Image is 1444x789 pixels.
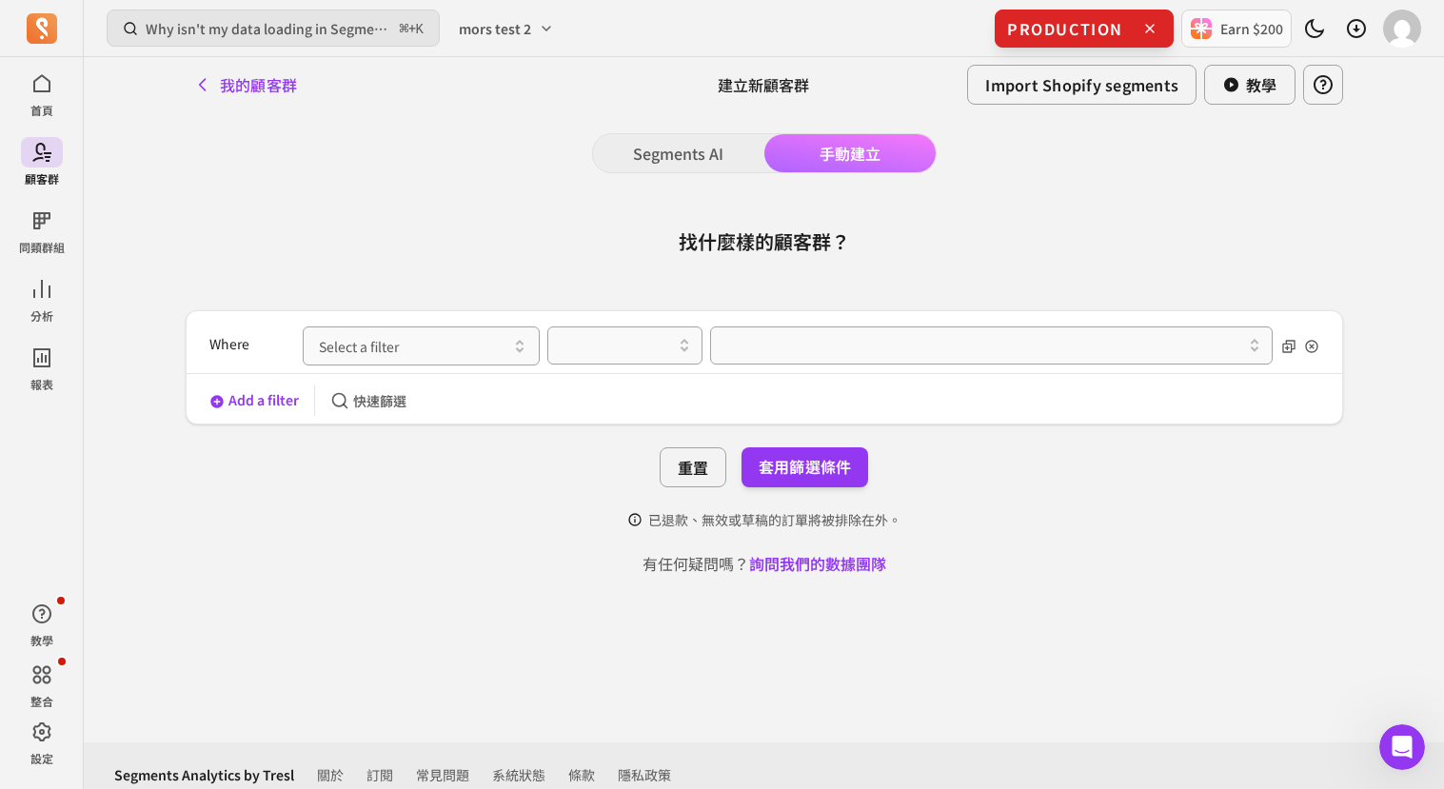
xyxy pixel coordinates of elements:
div: Show environment info [995,10,1174,48]
button: 重置 [660,447,726,487]
button: Select a filter [303,326,540,365]
kbd: ⌘ [399,17,409,41]
p: 建立新顧客群 [718,73,809,96]
button: Toggle dark mode [1296,10,1334,48]
p: 有任何疑問嗎？ [186,552,1343,575]
kbd: K [416,22,424,37]
a: 訂閱 [366,765,393,784]
button: 教學 [21,595,63,652]
span: PRODUCTION [1007,17,1123,40]
button: Segments AI [593,134,764,172]
h1: 找什麼樣的顧客群？ [679,228,850,255]
span: mors test 2 [459,19,531,38]
p: Where [209,326,249,361]
button: 套用篩選條件 [742,447,868,487]
iframe: Intercom live chat [1379,724,1425,770]
a: 隱私政策 [618,765,671,784]
button: 手動建立 [764,134,936,172]
p: 設定 [30,751,53,766]
span: Select a filter [319,337,399,356]
p: 教學 [30,633,53,648]
p: 同類群組 [19,240,65,255]
button: Import Shopify segments [967,65,1197,105]
p: Earn $200 [1220,19,1283,38]
span: + [400,18,424,39]
p: 首頁 [30,103,53,118]
img: avatar [1383,10,1421,48]
button: Dismiss for this session [1138,17,1161,40]
p: 快速篩選 [353,391,406,410]
p: 整合 [30,694,53,709]
button: Earn $200 [1181,10,1292,48]
button: 我的顧客群 [186,66,306,104]
a: 條款 [568,765,595,784]
p: 已退款、無效或草稿的訂單將被排除在外。 [648,510,901,529]
a: 關於 [317,765,344,784]
p: Why isn't my data loading in Segments? [146,19,392,38]
button: 教學 [1204,65,1295,105]
button: Add a filter [209,390,299,410]
p: 教學 [1246,73,1276,96]
button: Why isn't my data loading in Segments?⌘+K [107,10,440,47]
a: 系統狀態 [492,765,545,784]
button: 快速篩選 [330,391,406,410]
p: 報表 [30,377,53,392]
a: 常見問題 [416,765,469,784]
button: 詢問我們的數據團隊 [749,552,886,575]
p: 分析 [30,308,53,324]
p: 顧客群 [25,171,59,187]
button: mors test 2 [447,11,565,46]
p: Segments Analytics by Tresl [114,765,294,784]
